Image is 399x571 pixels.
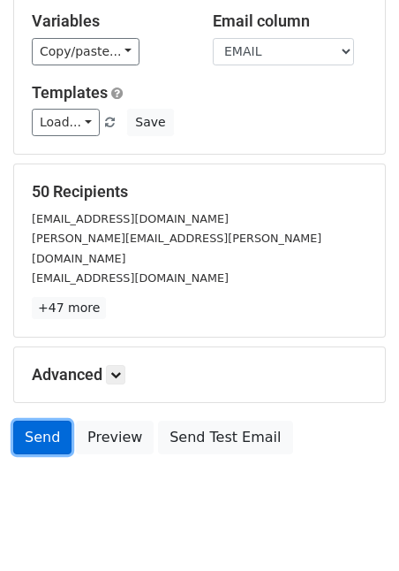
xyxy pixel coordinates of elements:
[213,11,367,31] h5: Email column
[32,271,229,285] small: [EMAIL_ADDRESS][DOMAIN_NAME]
[32,365,367,384] h5: Advanced
[127,109,173,136] button: Save
[32,109,100,136] a: Load...
[32,297,106,319] a: +47 more
[311,486,399,571] iframe: Chat Widget
[32,232,321,265] small: [PERSON_NAME][EMAIL_ADDRESS][PERSON_NAME][DOMAIN_NAME]
[32,11,186,31] h5: Variables
[32,182,367,202] h5: 50 Recipients
[32,212,229,225] small: [EMAIL_ADDRESS][DOMAIN_NAME]
[32,38,139,65] a: Copy/paste...
[13,421,72,454] a: Send
[32,83,108,102] a: Templates
[158,421,292,454] a: Send Test Email
[76,421,154,454] a: Preview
